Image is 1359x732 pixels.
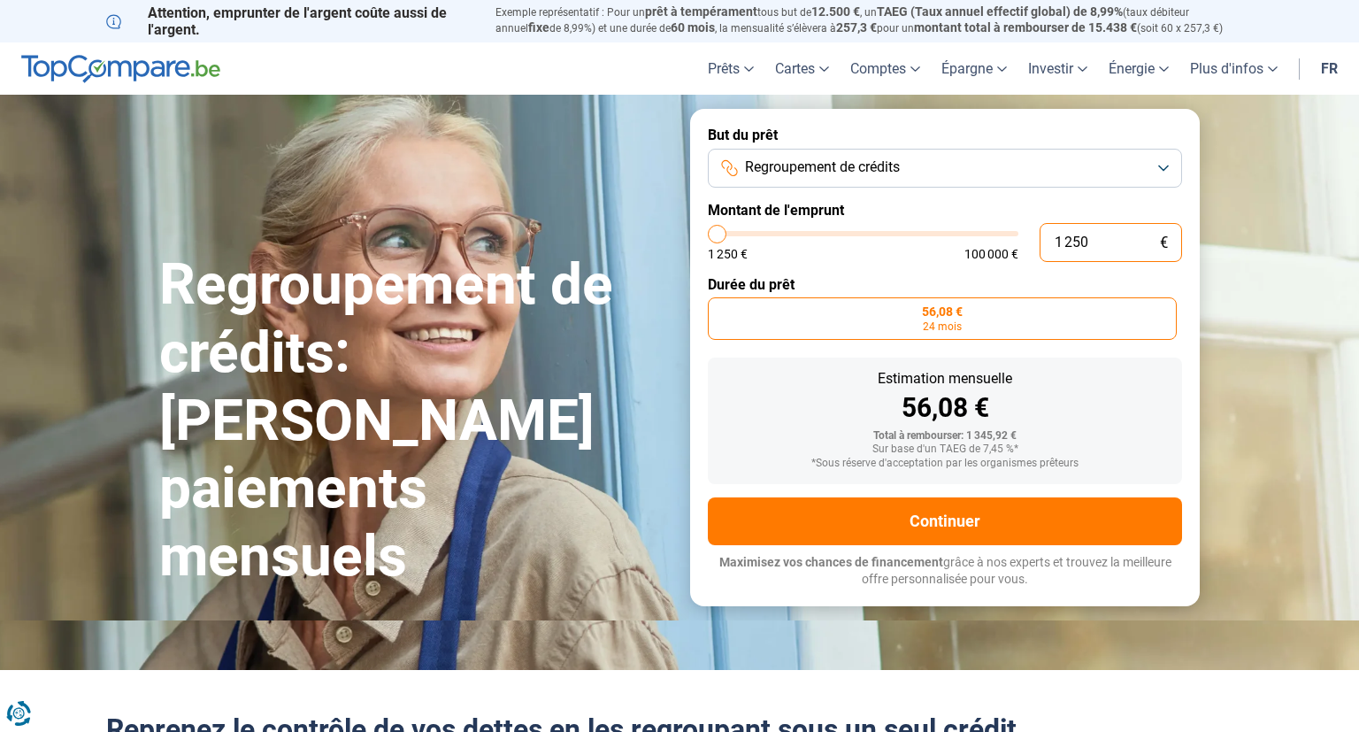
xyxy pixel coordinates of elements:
span: Maximisez vos chances de financement [719,555,943,569]
button: Regroupement de crédits [708,149,1182,188]
p: grâce à nos experts et trouvez la meilleure offre personnalisée pour vous. [708,554,1182,589]
label: Montant de l'emprunt [708,202,1182,219]
span: 12.500 € [811,4,860,19]
span: TAEG (Taux annuel effectif global) de 8,99% [877,4,1123,19]
a: Comptes [840,42,931,95]
label: But du prêt [708,127,1182,143]
span: 1 250 € [708,248,748,260]
div: Sur base d'un TAEG de 7,45 %* [722,443,1168,456]
span: fixe [528,20,549,35]
span: montant total à rembourser de 15.438 € [914,20,1137,35]
span: Regroupement de crédits [745,158,900,177]
span: 257,3 € [836,20,877,35]
div: Total à rembourser: 1 345,92 € [722,430,1168,443]
span: prêt à tempérament [645,4,757,19]
p: Attention, emprunter de l'argent coûte aussi de l'argent. [106,4,474,38]
div: *Sous réserve d'acceptation par les organismes prêteurs [722,458,1168,470]
a: Prêts [697,42,764,95]
img: TopCompare [21,55,220,83]
div: Estimation mensuelle [722,372,1168,386]
h1: Regroupement de crédits: [PERSON_NAME] paiements mensuels [159,251,669,591]
a: Épargne [931,42,1017,95]
span: € [1160,235,1168,250]
label: Durée du prêt [708,276,1182,293]
a: Énergie [1098,42,1179,95]
a: fr [1310,42,1348,95]
div: 56,08 € [722,395,1168,421]
span: 56,08 € [922,305,963,318]
p: Exemple représentatif : Pour un tous but de , un (taux débiteur annuel de 8,99%) et une durée de ... [495,4,1253,36]
button: Continuer [708,497,1182,545]
a: Plus d'infos [1179,42,1288,95]
span: 24 mois [923,321,962,332]
a: Cartes [764,42,840,95]
span: 60 mois [671,20,715,35]
a: Investir [1017,42,1098,95]
span: 100 000 € [964,248,1018,260]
